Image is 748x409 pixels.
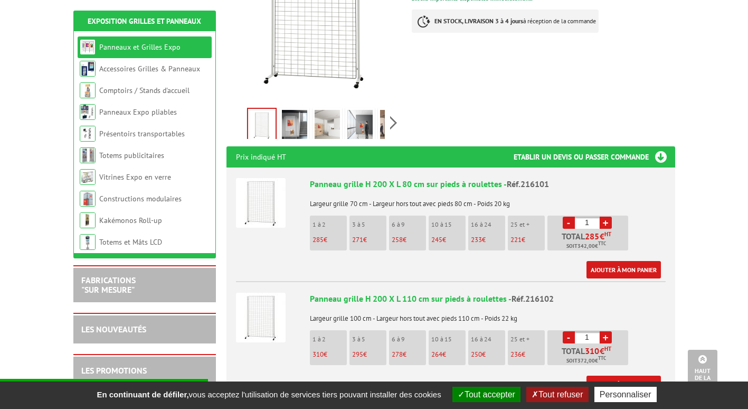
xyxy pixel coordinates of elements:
p: € [392,236,426,244]
img: Accessoires Grilles & Panneaux [80,61,96,77]
img: Panneau grille H 200 X L 80 cm sur pieds à roulettes [236,178,286,228]
span: € [600,347,604,355]
img: panneau_exposition_grille_sur_roulettes_216102.jpg [282,110,307,143]
a: Constructions modulaires [99,194,182,203]
span: 258 [392,235,403,244]
strong: En continuant de défiler, [97,390,188,399]
a: Exposition Grilles et Panneaux [88,16,201,26]
a: Kakémonos Roll-up [99,216,162,225]
a: Haut de la page [688,350,717,393]
img: Comptoirs / Stands d'accueil [80,82,96,98]
span: Réf.216102 [512,293,554,304]
sup: HT [604,230,611,238]
a: Accessoires Grilles & Panneaux [99,64,200,73]
a: Panneaux et Grilles Expo [99,42,181,52]
span: 250 [471,350,482,359]
span: 221 [510,235,522,244]
p: € [392,351,426,358]
span: Réf.216101 [507,179,549,189]
span: 236 [510,350,522,359]
a: LES PROMOTIONS [81,365,147,376]
p: € [510,236,545,244]
span: Next [389,114,399,132]
p: Total [550,347,628,365]
p: 10 à 15 [431,221,466,228]
p: Total [550,232,628,250]
p: € [352,236,386,244]
p: 25 et + [510,336,545,343]
div: Panneau grille H 200 X L 110 cm sur pieds à roulettes - [310,293,666,305]
p: € [471,351,505,358]
img: Panneaux Expo pliables [80,104,96,120]
a: Comptoirs / Stands d'accueil [99,86,190,95]
span: 278 [392,350,403,359]
span: 295 [352,350,363,359]
p: € [313,236,347,244]
img: Kakémonos Roll-up [80,212,96,228]
span: 285 [585,232,600,240]
p: 3 à 5 [352,221,386,228]
span: 310 [313,350,324,359]
img: Vitrines Expo en verre [80,169,96,185]
span: 342,00 [577,242,595,250]
div: Panneau grille H 200 X L 80 cm sur pieds à roulettes - [310,178,666,190]
p: € [471,236,505,244]
span: Soit € [566,357,606,365]
p: 3 à 5 [352,336,386,343]
img: 216102_panneau_exposition_grille_roulettes_5.jpg [380,110,405,143]
p: 1 à 2 [313,336,347,343]
img: 216102_panneau_exposition_grille_roulettes_4.jpg [347,110,373,143]
p: € [431,351,466,358]
span: 310 [585,347,600,355]
p: 16 à 24 [471,336,505,343]
p: à réception de la commande [412,10,599,33]
p: € [313,351,347,358]
img: Panneaux et Grilles Expo [80,39,96,55]
sup: HT [604,345,611,352]
p: 16 à 24 [471,221,505,228]
p: 25 et + [510,221,545,228]
a: + [600,331,612,343]
img: Totems et Mâts LCD [80,234,96,250]
sup: TTC [598,355,606,361]
a: LES NOUVEAUTÉS [81,324,146,334]
p: 6 à 9 [392,336,426,343]
p: 6 à 9 [392,221,426,228]
a: Présentoirs transportables [99,129,185,138]
a: + [600,217,612,229]
button: Personnaliser (fenêtre modale) [594,387,657,402]
span: vous acceptez l'utilisation de services tiers pouvant installer des cookies [91,390,446,399]
a: Totems publicitaires [99,151,164,160]
sup: TTC [598,240,606,246]
img: panneaux_et_grilles_216102.jpg [248,109,276,142]
span: 233 [471,235,482,244]
p: € [510,351,545,358]
img: Constructions modulaires [80,191,96,207]
a: FABRICATIONS"Sur Mesure" [81,275,136,295]
a: - [563,331,575,343]
p: 10 à 15 [431,336,466,343]
img: Totems publicitaires [80,147,96,163]
p: Prix indiqué HT [236,146,286,168]
a: Vitrines Expo en verre [99,172,171,182]
p: Largeur grille 70 cm - Largeur hors tout avec pieds 80 cm - Poids 20 kg [310,193,666,208]
strong: EN STOCK, LIVRAISON 3 à 4 jours [434,17,523,25]
button: Tout accepter [452,387,520,402]
p: € [352,351,386,358]
img: Présentoirs transportables [80,126,96,142]
span: 264 [431,350,442,359]
p: Largeur grille 100 cm - Largeur hors tout avec pieds 110 cm - Poids 22 kg [310,308,666,322]
span: Soit € [566,242,606,250]
a: Ajouter à mon panier [586,376,661,393]
a: Totems et Mâts LCD [99,237,162,247]
h3: Etablir un devis ou passer commande [514,146,675,168]
span: 372,00 [577,357,595,365]
button: Tout refuser [526,387,588,402]
span: 245 [431,235,442,244]
p: 1 à 2 [313,221,347,228]
img: Panneau grille H 200 X L 110 cm sur pieds à roulettes [236,293,286,342]
span: 271 [352,235,363,244]
p: € [431,236,466,244]
img: 216102_panneau_exposition_grille_roulettes_2.jpg [315,110,340,143]
a: Panneaux Expo pliables [99,107,177,117]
